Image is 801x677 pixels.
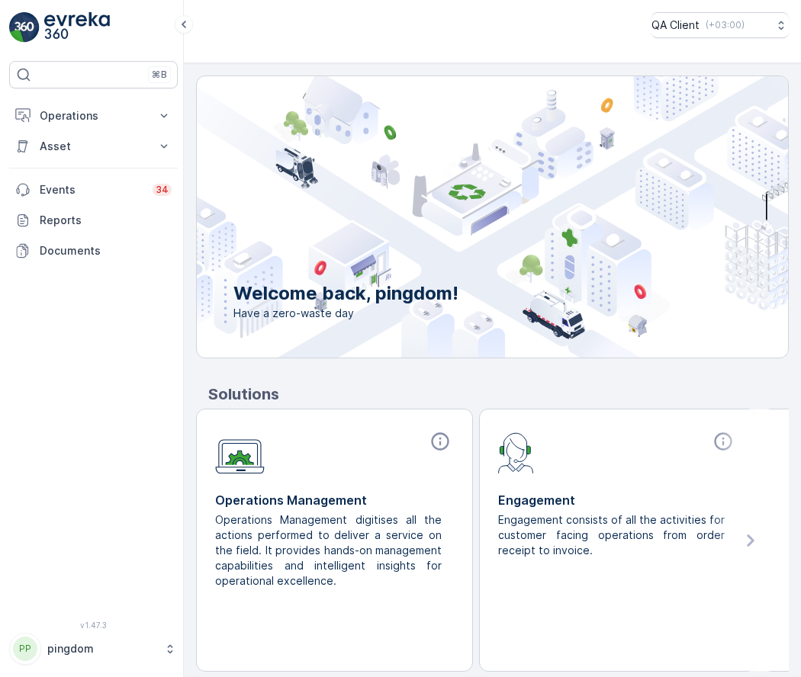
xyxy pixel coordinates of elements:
p: pingdom [47,641,156,656]
img: city illustration [128,76,788,358]
p: Reports [40,213,172,228]
div: PP [13,637,37,661]
span: v 1.47.3 [9,621,178,630]
p: 34 [156,184,169,196]
p: Documents [40,243,172,258]
p: Operations Management [215,491,454,509]
p: Events [40,182,143,197]
p: Asset [40,139,147,154]
button: QA Client(+03:00) [651,12,789,38]
p: ( +03:00 ) [706,19,745,31]
a: Reports [9,205,178,236]
img: logo_light-DOdMpM7g.png [44,12,110,43]
img: module-icon [498,431,534,473]
a: Documents [9,236,178,266]
p: Engagement consists of all the activities for customer facing operations from order receipt to in... [498,512,725,558]
p: QA Client [651,18,700,33]
p: Welcome back, pingdom! [233,281,458,306]
p: Operations [40,108,147,124]
p: ⌘B [152,69,167,81]
button: Asset [9,131,178,162]
button: PPpingdom [9,633,178,665]
a: Events34 [9,175,178,205]
img: logo [9,12,40,43]
img: module-icon [215,431,265,474]
p: Solutions [208,383,789,406]
p: Operations Management digitises all the actions performed to deliver a service on the field. It p... [215,512,442,589]
p: Engagement [498,491,737,509]
button: Operations [9,101,178,131]
span: Have a zero-waste day [233,306,458,321]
